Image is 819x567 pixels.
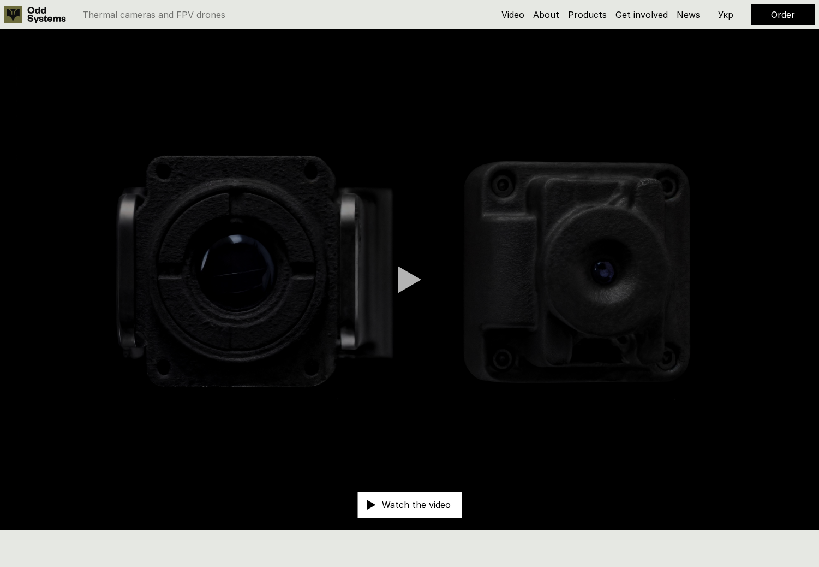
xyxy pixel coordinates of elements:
p: Укр [718,10,733,19]
a: Order [771,9,795,20]
a: About [533,9,559,20]
p: Thermal cameras and FPV drones [82,10,225,19]
a: Products [568,9,607,20]
a: Get involved [615,9,668,20]
a: Video [501,9,524,20]
p: Watch the video [382,500,451,509]
a: News [677,9,700,20]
